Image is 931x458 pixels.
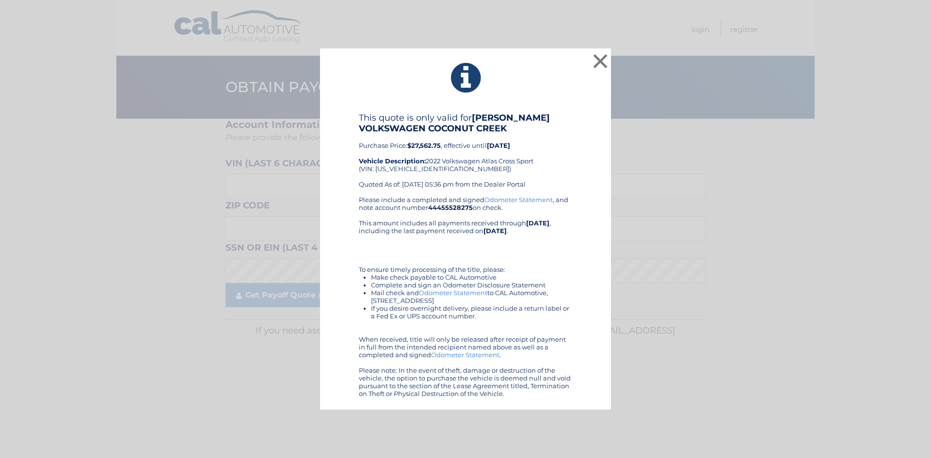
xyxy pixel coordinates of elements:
b: 44455528275 [428,204,473,211]
strong: Vehicle Description: [359,157,426,165]
a: Odometer Statement [484,196,553,204]
li: Make check payable to CAL Automotive [371,273,572,281]
li: Mail check and to CAL Automotive, [STREET_ADDRESS] [371,289,572,304]
b: [DATE] [526,219,549,227]
a: Odometer Statement [431,351,499,359]
div: Please include a completed and signed , and note account number on check. This amount includes al... [359,196,572,397]
h4: This quote is only valid for [359,112,572,134]
b: [DATE] [483,227,507,235]
b: [DATE] [487,142,510,149]
li: If you desire overnight delivery, please include a return label or a Fed Ex or UPS account number. [371,304,572,320]
li: Complete and sign an Odometer Disclosure Statement [371,281,572,289]
div: Purchase Price: , effective until 2022 Volkswagen Atlas Cross Sport (VIN: [US_VEHICLE_IDENTIFICAT... [359,112,572,196]
button: × [591,51,610,71]
b: $27,562.75 [407,142,441,149]
b: [PERSON_NAME] VOLKSWAGEN COCONUT CREEK [359,112,550,134]
a: Odometer Statement [419,289,487,297]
